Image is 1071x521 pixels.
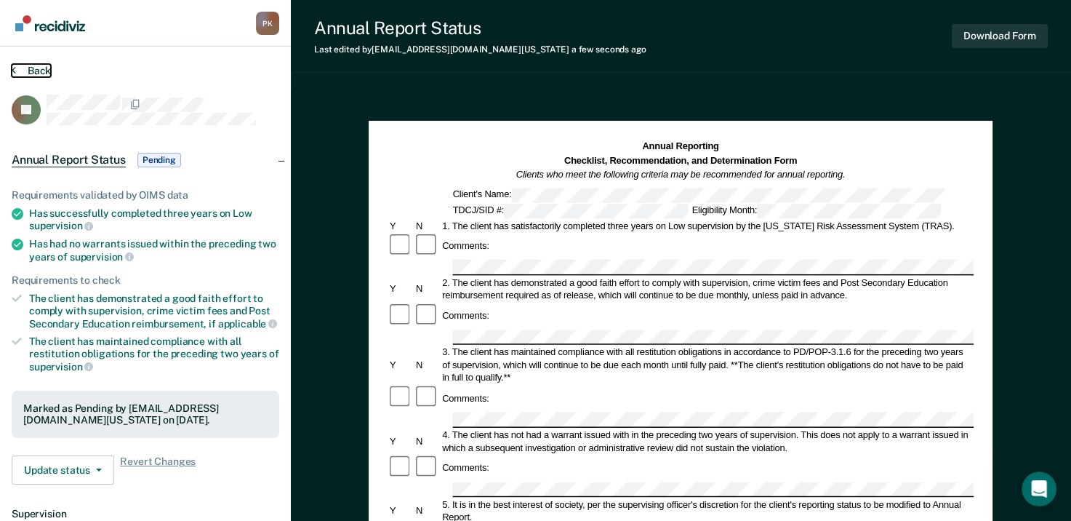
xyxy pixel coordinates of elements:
[314,44,646,55] div: Last edited by [EMAIL_ADDRESS][DOMAIN_NAME][US_STATE]
[120,456,196,485] span: Revert Changes
[451,188,947,202] div: Client's Name:
[12,189,279,202] div: Requirements validated by OIMS data
[1022,472,1056,506] iframe: Intercom live chat
[314,17,646,39] div: Annual Report Status
[564,155,797,165] strong: Checklist, Recommendation, and Determination Form
[441,391,492,404] div: Comments:
[29,238,279,263] div: Has had no warrants issued within the preceding two years of
[414,505,440,517] div: N
[441,309,492,322] div: Comments:
[256,12,279,35] button: Profile dropdown button
[414,283,440,295] div: N
[218,318,277,330] span: applicable
[571,44,646,55] span: a few seconds ago
[388,219,414,231] div: Y
[12,508,279,520] dt: Supervision
[29,293,279,330] div: The client has demonstrated a good faith effort to comply with supervision, crime victim fees and...
[388,435,414,448] div: Y
[516,170,846,180] em: Clients who meet the following criteria may be recommended for annual reporting.
[690,204,943,218] div: Eligibility Month:
[388,283,414,295] div: Y
[29,335,279,373] div: The client has maintained compliance with all restitution obligations for the preceding two years of
[15,15,85,31] img: Recidiviz
[441,346,974,384] div: 3. The client has maintained compliance with all restitution obligations in accordance to PD/POP-...
[441,239,492,252] div: Comments:
[12,274,279,287] div: Requirements to check
[414,435,440,448] div: N
[441,429,974,454] div: 4. The client has not had a warrant issued with in the preceding two years of supervision. This d...
[23,402,268,427] div: Marked as Pending by [EMAIL_ADDRESS][DOMAIN_NAME][US_STATE] on [DATE].
[137,153,181,167] span: Pending
[29,207,279,232] div: Has successfully completed three years on Low
[12,153,126,167] span: Annual Report Status
[388,505,414,517] div: Y
[441,461,492,474] div: Comments:
[441,277,974,302] div: 2. The client has demonstrated a good faith effort to comply with supervision, crime victim fees ...
[414,219,440,231] div: N
[29,361,93,373] span: supervision
[451,204,690,218] div: TDCJ/SID #:
[388,359,414,371] div: Y
[414,359,440,371] div: N
[12,456,114,485] button: Update status
[643,141,719,151] strong: Annual Reporting
[70,251,134,263] span: supervision
[12,64,51,77] button: Back
[29,220,93,231] span: supervision
[952,24,1048,48] button: Download Form
[441,219,974,231] div: 1. The client has satisfactorily completed three years on Low supervision by the [US_STATE] Risk ...
[256,12,279,35] div: P K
